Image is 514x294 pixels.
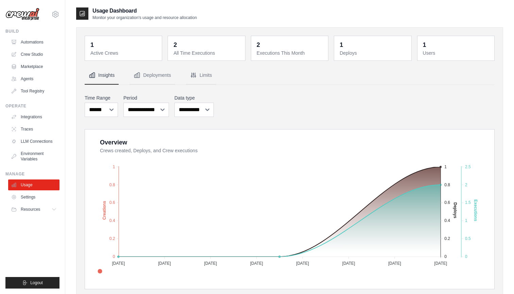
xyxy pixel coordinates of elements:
[5,171,59,177] div: Manage
[8,86,59,97] a: Tool Registry
[109,218,115,223] tspan: 0.4
[204,261,217,266] tspan: [DATE]
[8,148,59,165] a: Environment Variables
[342,261,355,266] tspan: [DATE]
[473,200,478,221] text: Executions
[5,29,59,34] div: Build
[423,50,490,56] dt: Users
[109,236,115,241] tspan: 0.2
[340,50,407,56] dt: Deploys
[465,218,467,223] tspan: 1
[90,50,158,56] dt: Active Crews
[5,277,59,289] button: Logout
[100,147,486,154] dt: Crews created, Deploys, and Crew executions
[8,49,59,60] a: Crew Studio
[340,40,343,50] div: 1
[8,73,59,84] a: Agents
[21,207,40,212] span: Resources
[109,183,115,187] tspan: 0.8
[444,254,447,259] tspan: 0
[8,124,59,135] a: Traces
[30,280,43,286] span: Logout
[5,103,59,109] div: Operate
[100,138,127,147] div: Overview
[257,50,324,56] dt: Executions This Month
[423,40,426,50] div: 1
[465,254,467,259] tspan: 0
[444,200,450,205] tspan: 0.6
[85,66,495,85] nav: Tabs
[92,15,197,20] p: Monitor your organization's usage and resource allocation
[465,183,467,187] tspan: 2
[434,261,447,266] tspan: [DATE]
[90,40,94,50] div: 1
[465,165,471,169] tspan: 2.5
[8,179,59,190] a: Usage
[250,261,263,266] tspan: [DATE]
[102,201,107,220] text: Creations
[8,37,59,48] a: Automations
[5,8,39,21] img: Logo
[465,236,471,241] tspan: 0.5
[92,7,197,15] h2: Usage Dashboard
[453,203,458,219] text: Deploys
[8,204,59,215] button: Resources
[113,254,115,259] tspan: 0
[173,50,241,56] dt: All Time Executions
[158,261,171,266] tspan: [DATE]
[109,200,115,205] tspan: 0.6
[112,261,125,266] tspan: [DATE]
[388,261,401,266] tspan: [DATE]
[123,94,169,101] label: Period
[113,165,115,169] tspan: 1
[444,165,447,169] tspan: 1
[174,94,214,101] label: Data type
[8,136,59,147] a: LLM Connections
[296,261,309,266] tspan: [DATE]
[8,192,59,203] a: Settings
[186,66,216,85] button: Limits
[444,183,450,187] tspan: 0.8
[8,61,59,72] a: Marketplace
[8,111,59,122] a: Integrations
[130,66,175,85] button: Deployments
[465,200,471,205] tspan: 1.5
[173,40,177,50] div: 2
[444,236,450,241] tspan: 0.2
[444,218,450,223] tspan: 0.4
[85,66,119,85] button: Insights
[85,94,118,101] label: Time Range
[257,40,260,50] div: 2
